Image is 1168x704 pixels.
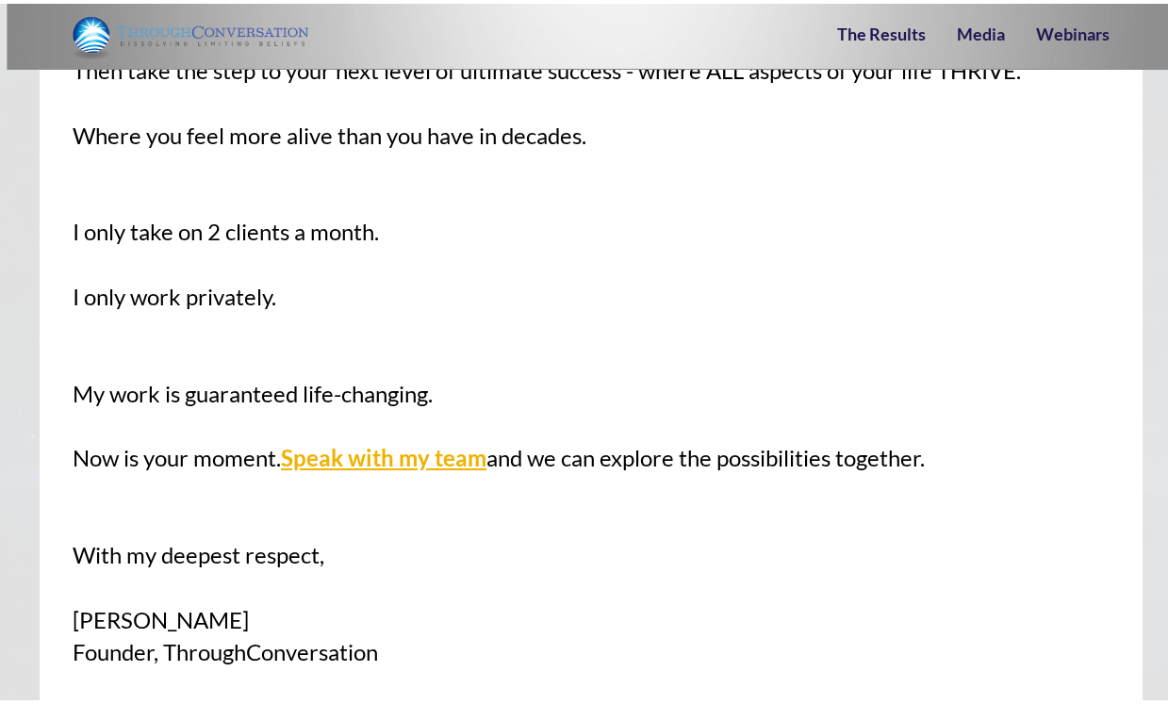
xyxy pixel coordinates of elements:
div: Founder, ThroughConversation [73,632,1110,664]
a: Speak with my team [281,440,486,467]
span: With my deepest respect, [73,537,324,565]
span: Then take the step to your next level of ultimate success - where ALL aspects of your life THRIVE. [73,53,1021,80]
span: Where you feel more alive than you have in decades. [73,118,586,145]
a: Media [957,20,1005,41]
span: I only take on 2 clients a month. [73,214,379,241]
a: Webinars [1036,20,1110,41]
span: My work is guaranteed life-changing. [73,376,433,403]
div: [PERSON_NAME] [73,600,1110,632]
span: I only work privately. [73,279,276,306]
span: Now is your moment. and we can explore the possibilities together. [73,440,925,467]
a: The Results [837,20,926,41]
